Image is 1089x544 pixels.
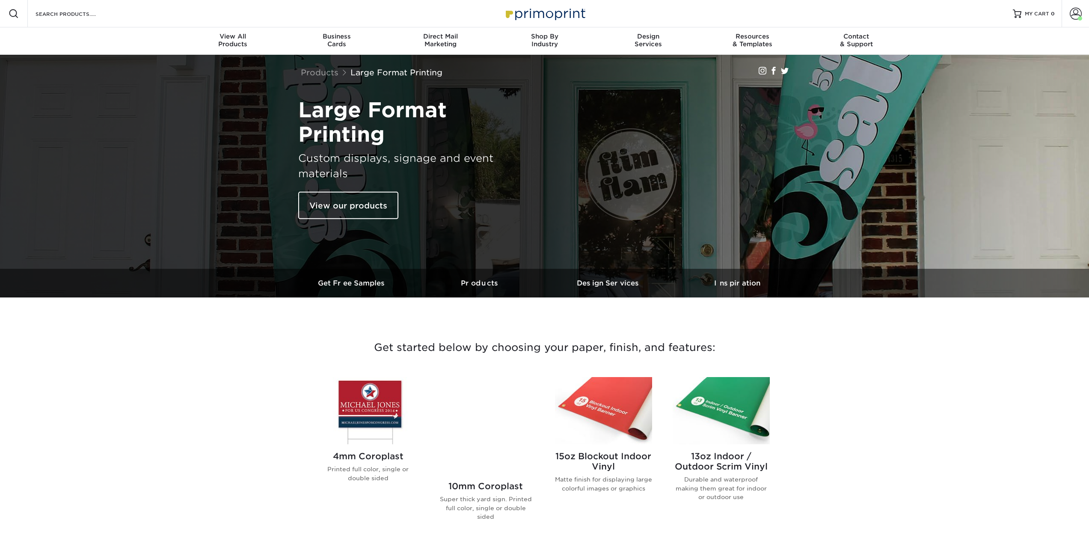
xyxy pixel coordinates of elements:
[437,481,534,491] h2: 10mm Coroplast
[35,9,118,19] input: SEARCH PRODUCTS.....
[181,33,285,48] div: Products
[320,377,417,444] img: 4mm Coroplast Signs
[416,279,545,287] h3: Products
[285,33,389,40] span: Business
[673,451,770,472] h2: 13oz Indoor / Outdoor Scrim Vinyl
[596,33,700,48] div: Services
[545,279,673,287] h3: Design Services
[298,151,512,181] h3: Custom displays, signage and event materials
[181,27,285,55] a: View AllProducts
[804,33,908,48] div: & Support
[298,98,512,147] h1: Large Format Printing
[320,465,417,482] p: Printed full color, single or double sided
[804,27,908,55] a: Contact& Support
[493,27,596,55] a: Shop ByIndustry
[301,68,338,77] a: Products
[320,377,417,535] a: 4mm Coroplast Signs 4mm Coroplast Printed full color, single or double sided
[673,377,770,444] img: 13oz Indoor / Outdoor Scrim Vinyl Banners
[294,328,795,367] h3: Get started below by choosing your paper, finish, and features:
[555,377,652,444] img: 15oz Blockout Indoor Vinyl Banners
[389,27,493,55] a: Direct MailMarketing
[700,33,804,40] span: Resources
[493,33,596,48] div: Industry
[288,269,416,297] a: Get Free Samples
[502,4,588,23] img: Primoprint
[555,377,652,535] a: 15oz Blockout Indoor Vinyl Banners 15oz Blockout Indoor Vinyl Matte finish for displaying large c...
[288,279,416,287] h3: Get Free Samples
[545,269,673,297] a: Design Services
[804,33,908,40] span: Contact
[389,33,493,40] span: Direct Mail
[596,33,700,40] span: Design
[673,269,801,297] a: Inspiration
[437,377,534,535] a: 10mm Coroplast Signs 10mm Coroplast Super thick yard sign. Printed full color, single or double s...
[285,27,389,55] a: BusinessCards
[437,495,534,521] p: Super thick yard sign. Printed full color, single or double sided
[389,33,493,48] div: Marketing
[285,33,389,48] div: Cards
[1051,11,1055,17] span: 0
[700,27,804,55] a: Resources& Templates
[493,33,596,40] span: Shop By
[673,377,770,535] a: 13oz Indoor / Outdoor Scrim Vinyl Banners 13oz Indoor / Outdoor Scrim Vinyl Durable and waterproo...
[298,192,398,219] a: View our products
[673,475,770,501] p: Durable and waterproof making them great for indoor or outdoor use
[555,475,652,493] p: Matte finish for displaying large colorful images or graphics
[700,33,804,48] div: & Templates
[673,279,801,287] h3: Inspiration
[350,68,442,77] a: Large Format Printing
[181,33,285,40] span: View All
[1025,10,1049,18] span: MY CART
[596,27,700,55] a: DesignServices
[416,269,545,297] a: Products
[320,451,417,461] h2: 4mm Coroplast
[555,451,652,472] h2: 15oz Blockout Indoor Vinyl
[437,377,534,474] img: 10mm Coroplast Signs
